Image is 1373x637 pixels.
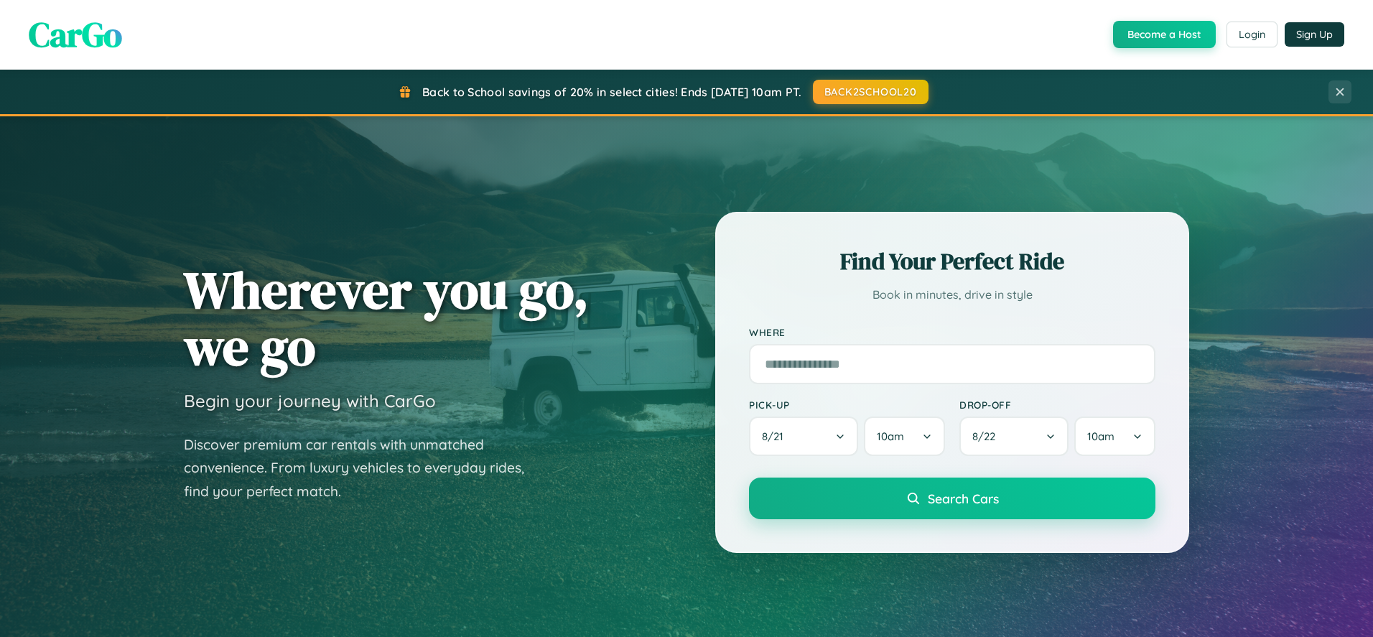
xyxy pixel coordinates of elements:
[959,417,1069,456] button: 8/22
[928,490,999,506] span: Search Cars
[184,433,543,503] p: Discover premium car rentals with unmatched convenience. From luxury vehicles to everyday rides, ...
[877,429,904,443] span: 10am
[813,80,928,104] button: BACK2SCHOOL20
[749,399,945,411] label: Pick-up
[422,85,801,99] span: Back to School savings of 20% in select cities! Ends [DATE] 10am PT.
[29,11,122,58] span: CarGo
[762,429,791,443] span: 8 / 21
[1113,21,1216,48] button: Become a Host
[1285,22,1344,47] button: Sign Up
[864,417,945,456] button: 10am
[972,429,1002,443] span: 8 / 22
[749,417,858,456] button: 8/21
[749,478,1155,519] button: Search Cars
[749,284,1155,305] p: Book in minutes, drive in style
[959,399,1155,411] label: Drop-off
[1087,429,1114,443] span: 10am
[749,246,1155,277] h2: Find Your Perfect Ride
[749,326,1155,338] label: Where
[1227,22,1277,47] button: Login
[184,390,436,412] h3: Begin your journey with CarGo
[184,261,589,375] h1: Wherever you go, we go
[1074,417,1155,456] button: 10am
